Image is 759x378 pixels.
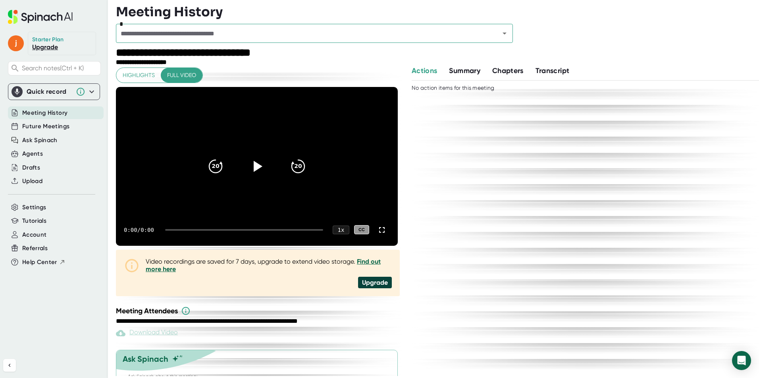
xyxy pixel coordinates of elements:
span: Help Center [22,258,57,267]
button: Account [22,230,46,239]
button: Open [499,28,510,39]
div: Ask Spinach [123,354,168,364]
div: Quick record [27,88,72,96]
button: Settings [22,203,46,212]
button: Actions [412,66,437,76]
span: Actions [412,66,437,75]
h3: Meeting History [116,4,223,19]
button: Highlights [116,68,161,83]
button: Drafts [22,163,40,172]
span: Search notes (Ctrl + K) [22,64,98,72]
button: Meeting History [22,108,67,118]
div: 0:00 / 0:00 [124,227,156,233]
span: Transcript [536,66,570,75]
div: 1 x [333,226,349,234]
button: Summary [449,66,480,76]
span: Full video [167,70,196,80]
button: Transcript [536,66,570,76]
div: No action items for this meeting [412,85,751,92]
span: Chapters [492,66,524,75]
a: Find out more here [146,258,381,273]
span: Summary [449,66,480,75]
span: Highlights [123,70,155,80]
div: Meeting Attendees [116,306,402,316]
button: Referrals [22,244,48,253]
a: Upgrade [32,43,58,51]
div: Starter Plan [32,36,64,43]
div: CC [354,225,369,234]
div: Upgrade [358,277,392,288]
div: Video recordings are saved for 7 days, upgrade to extend video storage. [146,258,392,273]
span: j [8,35,24,51]
button: Tutorials [22,216,46,226]
div: Quick record [12,84,96,100]
button: Agents [22,149,43,158]
button: Full video [161,68,202,83]
button: Chapters [492,66,524,76]
button: Collapse sidebar [3,359,16,372]
div: Paid feature [116,328,178,338]
button: Future Meetings [22,122,69,131]
button: Help Center [22,258,65,267]
button: Ask Spinach [22,136,58,145]
button: Upload [22,177,42,186]
div: Open Intercom Messenger [732,351,751,370]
